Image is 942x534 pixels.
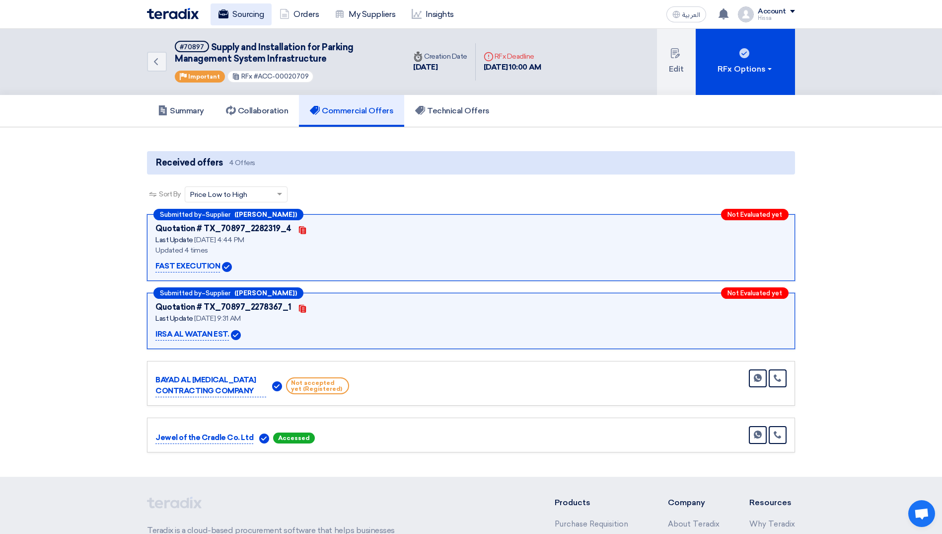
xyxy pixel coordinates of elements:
div: Updated 4 times [155,245,349,256]
div: [DATE] 10:00 AM [484,62,541,73]
span: Accessed [273,433,315,444]
span: Not Evaluated yet [727,211,782,218]
button: Edit [657,29,696,95]
h5: Supply and Installation for Parking Management System Infrastructure [175,41,393,65]
span: Not Evaluated yet [727,290,782,296]
a: Summary [147,95,215,127]
span: Submitted by [160,211,202,218]
li: Resources [749,497,795,509]
img: Verified Account [222,262,232,272]
span: Not accepted yet (Registered) [286,377,349,394]
b: ([PERSON_NAME]) [234,290,297,296]
span: Important [188,73,220,80]
div: Hissa [758,15,795,21]
div: Quotation # TX_70897_2282319_4 [155,223,291,235]
a: About Teradix [668,520,720,529]
div: – [153,287,303,299]
span: Supply and Installation for Parking Management System Infrastructure [175,42,354,64]
span: Last Update [155,236,193,244]
div: – [153,209,303,220]
h5: Commercial Offers [310,106,393,116]
span: Sort By [159,189,181,199]
span: Price Low to High [190,189,247,200]
div: Quotation # TX_70897_2278367_1 [155,301,291,313]
li: Products [555,497,639,509]
span: Last Update [155,314,193,323]
a: Insights [404,3,462,25]
a: Why Teradix [749,520,795,529]
a: Sourcing [211,3,272,25]
h5: Collaboration [226,106,289,116]
img: profile_test.png [738,6,754,22]
li: Company [668,497,720,509]
img: Verified Account [259,434,269,444]
span: العربية [682,11,700,18]
div: [DATE] [413,62,467,73]
div: RFx Deadline [484,51,541,62]
div: Creation Date [413,51,467,62]
a: Collaboration [215,95,299,127]
b: ([PERSON_NAME]) [234,211,297,218]
a: Purchase Requisition [555,520,628,529]
span: Supplier [206,211,230,218]
span: RFx [241,73,252,80]
img: Teradix logo [147,8,199,19]
button: العربية [666,6,706,22]
span: 4 Offers [229,158,255,168]
a: Orders [272,3,327,25]
span: [DATE] 4:44 PM [194,236,244,244]
a: Open chat [908,500,935,527]
span: #ACC-00020709 [254,73,309,80]
span: Supplier [206,290,230,296]
span: Received offers [156,156,223,170]
img: Verified Account [231,330,241,340]
a: Technical Offers [404,95,500,127]
p: BAYAD AL [MEDICAL_DATA] CONTRACTING COMPANY [155,374,266,397]
h5: Summary [158,106,204,116]
a: My Suppliers [327,3,403,25]
span: Submitted by [160,290,202,296]
span: [DATE] 9:31 AM [194,314,240,323]
a: Commercial Offers [299,95,404,127]
div: RFx Options [718,63,774,75]
button: RFx Options [696,29,795,95]
p: Jewel of the Cradle Co. Ltd [155,432,253,444]
div: Account [758,7,786,16]
p: IRSA AL WATAN EST. [155,329,229,341]
div: #70897 [180,44,204,50]
img: Verified Account [272,381,282,391]
h5: Technical Offers [415,106,489,116]
p: FAST EXECUTION [155,261,220,272]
